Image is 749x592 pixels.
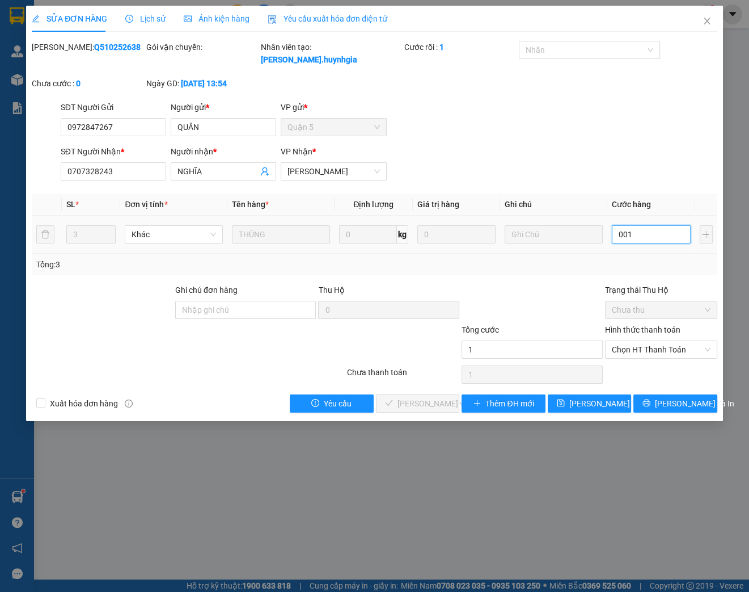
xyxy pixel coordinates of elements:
[505,225,603,243] input: Ghi Chú
[287,119,379,136] span: Quận 5
[76,79,81,88] b: 0
[125,400,133,408] span: info-circle
[36,258,290,271] div: Tổng: 3
[605,325,680,334] label: Hình thức thanh toán
[612,301,710,318] span: Chưa thu
[642,399,650,408] span: printer
[281,147,312,156] span: VP Nhận
[605,284,717,296] div: Trạng thái Thu Hộ
[125,15,133,23] span: clock-circle
[32,77,144,90] div: Chưa cước :
[417,225,496,243] input: 0
[61,101,166,114] div: SĐT Người Gửi
[125,14,166,23] span: Lịch sử
[132,226,216,243] span: Khác
[261,55,357,64] b: [PERSON_NAME].huynhgia
[94,43,141,52] b: Q510252638
[473,399,481,408] span: plus
[281,101,386,114] div: VP gửi
[261,41,402,66] div: Nhân viên tạo:
[287,163,379,180] span: Diên Khánh
[569,397,660,410] span: [PERSON_NAME] thay đổi
[462,325,499,334] span: Tổng cước
[691,6,723,37] button: Close
[146,77,259,90] div: Ngày GD:
[175,285,238,295] label: Ghi chú đơn hàng
[612,341,710,358] span: Chọn HT Thanh Toán
[318,285,344,295] span: Thu Hộ
[232,225,330,243] input: VD: Bàn, Ghế
[346,366,460,386] div: Chưa thanh toán
[311,399,319,408] span: exclamation-circle
[125,200,167,209] span: Đơn vị tính
[700,225,713,243] button: plus
[32,15,40,23] span: edit
[612,200,651,209] span: Cước hàng
[417,200,459,209] span: Giá trị hàng
[36,225,54,243] button: delete
[376,394,460,413] button: check[PERSON_NAME] và Giao hàng
[268,14,387,23] span: Yêu cầu xuất hóa đơn điện tử
[268,15,277,24] img: icon
[557,399,565,408] span: save
[171,145,276,158] div: Người nhận
[184,15,192,23] span: picture
[404,41,517,53] div: Cước rồi :
[146,41,259,53] div: Gói vận chuyển:
[260,167,269,176] span: user-add
[703,16,712,26] span: close
[61,145,166,158] div: SĐT Người Nhận
[175,301,316,319] input: Ghi chú đơn hàng
[45,397,122,410] span: Xuất hóa đơn hàng
[548,394,632,413] button: save[PERSON_NAME] thay đổi
[171,101,276,114] div: Người gửi
[462,394,545,413] button: plusThêm ĐH mới
[485,397,534,410] span: Thêm ĐH mới
[32,14,107,23] span: SỬA ĐƠN HÀNG
[633,394,717,413] button: printer[PERSON_NAME] và In
[324,397,352,410] span: Yêu cầu
[439,43,444,52] b: 1
[290,394,374,413] button: exclamation-circleYêu cầu
[353,200,393,209] span: Định lượng
[397,225,408,243] span: kg
[184,14,249,23] span: Ảnh kiện hàng
[500,194,607,216] th: Ghi chú
[32,41,144,53] div: [PERSON_NAME]:
[181,79,227,88] b: [DATE] 13:54
[232,200,269,209] span: Tên hàng
[655,397,734,410] span: [PERSON_NAME] và In
[66,200,75,209] span: SL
